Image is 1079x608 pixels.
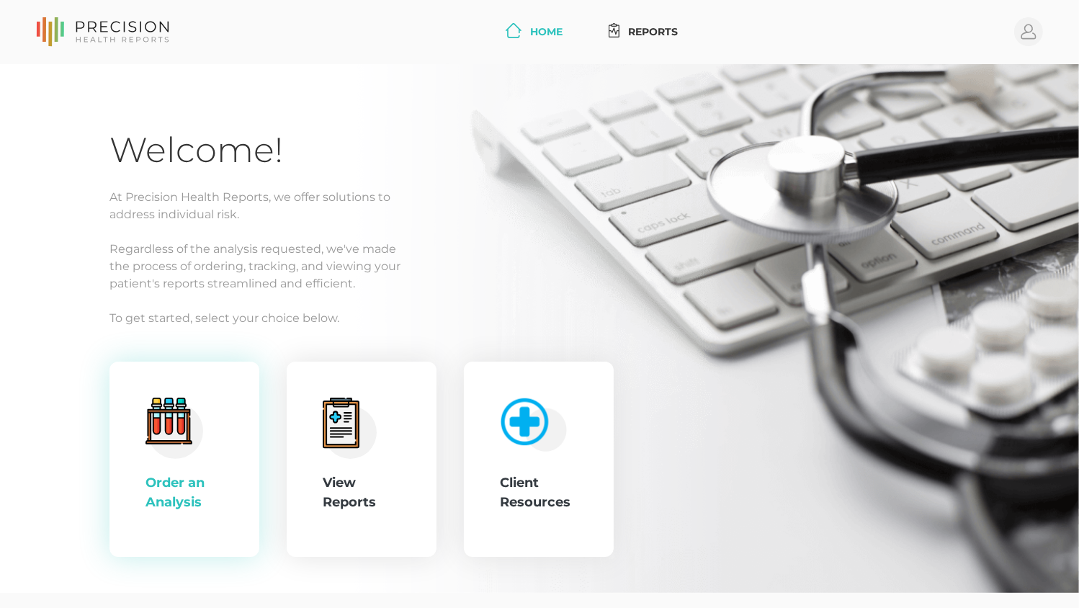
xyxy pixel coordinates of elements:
p: Regardless of the analysis requested, we've made the process of ordering, tracking, and viewing y... [109,241,970,292]
div: View Reports [323,473,400,512]
a: Reports [603,19,684,45]
a: Home [500,19,568,45]
p: At Precision Health Reports, we offer solutions to address individual risk. [109,189,970,223]
img: client-resource.c5a3b187.png [493,391,568,452]
div: Client Resources [500,473,578,512]
p: To get started, select your choice below. [109,310,970,327]
div: Order an Analysis [145,473,223,512]
h1: Welcome! [109,129,970,171]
